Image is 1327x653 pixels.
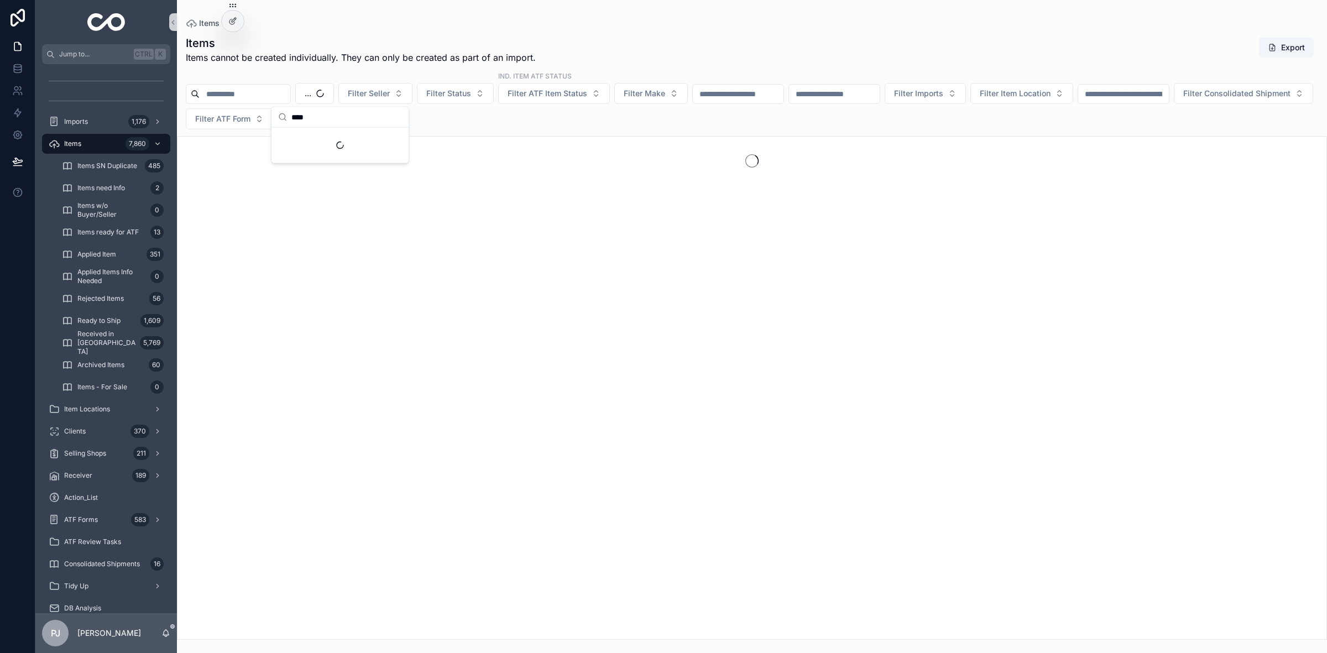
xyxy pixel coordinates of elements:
[35,64,177,613] div: scrollable content
[150,181,164,195] div: 2
[64,139,81,148] span: Items
[147,248,164,261] div: 351
[186,18,220,29] a: Items
[348,88,390,99] span: Filter Seller
[133,447,149,460] div: 211
[59,50,129,59] span: Jump to...
[64,582,88,591] span: Tidy Up
[77,268,146,285] span: Applied Items Info Needed
[150,557,164,571] div: 16
[51,626,60,640] span: PJ
[77,184,125,192] span: Items need Info
[55,267,170,286] a: Applied Items Info Needed0
[150,203,164,217] div: 0
[55,244,170,264] a: Applied Item351
[55,178,170,198] a: Items need Info2
[42,399,170,419] a: Item Locations
[150,270,164,283] div: 0
[1183,88,1291,99] span: Filter Consolidated Shipment
[894,88,943,99] span: Filter Imports
[417,83,494,104] button: Select Button
[195,113,250,124] span: Filter ATF Form
[77,294,124,303] span: Rejected Items
[42,598,170,618] a: DB Analysis
[55,355,170,375] a: Archived Items60
[64,560,140,568] span: Consolidated Shipments
[42,44,170,64] button: Jump to...CtrlK
[64,449,106,458] span: Selling Shops
[77,316,121,325] span: Ready to Ship
[498,71,572,81] label: ind. Item ATF Status
[1259,38,1314,58] button: Export
[77,628,141,639] p: [PERSON_NAME]
[149,292,164,305] div: 56
[55,222,170,242] a: Items ready for ATF13
[87,13,126,31] img: App logo
[55,200,170,220] a: Items w/o Buyer/Seller0
[140,336,164,349] div: 5,769
[150,380,164,394] div: 0
[134,49,154,60] span: Ctrl
[426,88,471,99] span: Filter Status
[145,159,164,173] div: 485
[42,134,170,154] a: Items7,860
[42,443,170,463] a: Selling Shops211
[271,128,409,163] div: Suggestions
[64,537,121,546] span: ATF Review Tasks
[150,226,164,239] div: 13
[55,289,170,309] a: Rejected Items56
[295,83,334,104] button: Select Button
[42,576,170,596] a: Tidy Up
[624,88,665,99] span: Filter Make
[131,513,149,526] div: 583
[77,361,124,369] span: Archived Items
[64,515,98,524] span: ATF Forms
[140,314,164,327] div: 1,609
[885,83,966,104] button: Select Button
[1174,83,1313,104] button: Select Button
[55,377,170,397] a: Items - For Sale0
[42,466,170,485] a: Receiver189
[980,88,1051,99] span: Filter Item Location
[42,421,170,441] a: Clients370
[186,108,273,129] button: Select Button
[77,201,146,219] span: Items w/o Buyer/Seller
[126,137,149,150] div: 7,860
[42,112,170,132] a: Imports1,176
[77,330,135,356] span: Received in [GEOGRAPHIC_DATA]
[199,18,220,29] span: Items
[130,425,149,438] div: 370
[55,311,170,331] a: Ready to Ship1,609
[186,51,536,64] span: Items cannot be created individually. They can only be created as part of an import.
[42,488,170,508] a: Action_List
[55,333,170,353] a: Received in [GEOGRAPHIC_DATA]5,769
[77,228,139,237] span: Items ready for ATF
[55,156,170,176] a: Items SN Duplicate485
[132,469,149,482] div: 189
[64,405,110,414] span: Item Locations
[156,50,165,59] span: K
[614,83,688,104] button: Select Button
[508,88,587,99] span: Filter ATF Item Status
[64,604,101,613] span: DB Analysis
[305,88,311,99] span: ...
[128,115,149,128] div: 1,176
[64,117,88,126] span: Imports
[64,471,92,480] span: Receiver
[970,83,1073,104] button: Select Button
[42,532,170,552] a: ATF Review Tasks
[186,35,536,51] h1: Items
[338,83,412,104] button: Select Button
[42,510,170,530] a: ATF Forms583
[77,250,116,259] span: Applied Item
[77,161,137,170] span: Items SN Duplicate
[77,383,127,391] span: Items - For Sale
[149,358,164,372] div: 60
[42,554,170,574] a: Consolidated Shipments16
[64,427,86,436] span: Clients
[64,493,98,502] span: Action_List
[498,83,610,104] button: Select Button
